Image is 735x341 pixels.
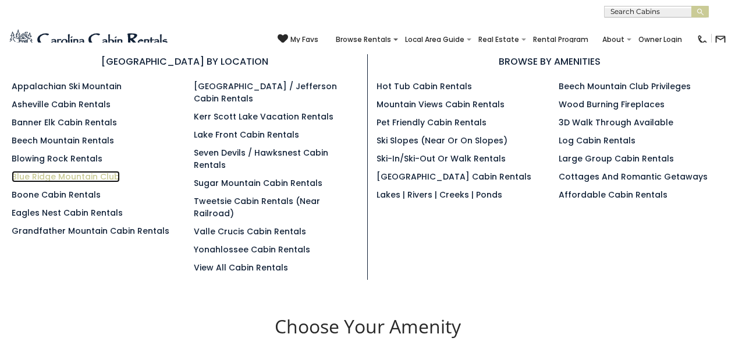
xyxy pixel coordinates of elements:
[377,153,506,164] a: Ski-in/Ski-Out or Walk Rentals
[697,34,708,45] img: phone-regular-black.png
[12,207,123,219] a: Eagles Nest Cabin Rentals
[559,99,665,110] a: Wood Burning Fireplaces
[12,54,358,69] h3: [GEOGRAPHIC_DATA] BY LOCATION
[559,153,674,164] a: Large Group Cabin Rentals
[194,262,288,273] a: View All Cabin Rentals
[527,31,594,48] a: Rental Program
[9,28,170,51] img: Blue-2.png
[194,244,310,255] a: Yonahlossee Cabin Rentals
[473,31,525,48] a: Real Estate
[278,34,318,45] a: My Favs
[194,177,322,189] a: Sugar Mountain Cabin Rentals
[12,189,101,201] a: Boone Cabin Rentals
[194,80,337,104] a: [GEOGRAPHIC_DATA] / Jefferson Cabin Rentals
[377,80,472,92] a: Hot Tub Cabin Rentals
[559,135,635,146] a: Log Cabin Rentals
[559,189,667,201] a: Affordable Cabin Rentals
[377,171,531,182] a: [GEOGRAPHIC_DATA] Cabin Rentals
[377,99,505,110] a: Mountain Views Cabin Rentals
[377,117,487,128] a: Pet Friendly Cabin Rentals
[559,171,708,182] a: Cottages and Romantic Getaways
[12,171,120,182] a: Blue Ridge Mountain Club
[399,31,470,48] a: Local Area Guide
[194,226,306,237] a: Valle Crucis Cabin Rentals
[194,195,320,219] a: Tweetsie Cabin Rentals (Near Railroad)
[633,31,688,48] a: Owner Login
[559,80,691,92] a: Beech Mountain Club Privileges
[12,135,114,146] a: Beech Mountain Rentals
[194,129,299,140] a: Lake Front Cabin Rentals
[12,153,102,164] a: Blowing Rock Rentals
[377,189,502,201] a: Lakes | Rivers | Creeks | Ponds
[194,147,328,171] a: Seven Devils / Hawksnest Cabin Rentals
[12,80,122,92] a: Appalachian Ski Mountain
[12,225,169,237] a: Grandfather Mountain Cabin Rentals
[194,111,333,122] a: Kerr Scott Lake Vacation Rentals
[290,34,318,45] span: My Favs
[377,135,507,146] a: Ski Slopes (Near or On Slopes)
[12,117,117,128] a: Banner Elk Cabin Rentals
[559,117,673,128] a: 3D Walk Through Available
[715,34,726,45] img: mail-regular-black.png
[330,31,397,48] a: Browse Rentals
[596,31,630,48] a: About
[12,99,111,110] a: Asheville Cabin Rentals
[377,54,724,69] h3: BROWSE BY AMENITIES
